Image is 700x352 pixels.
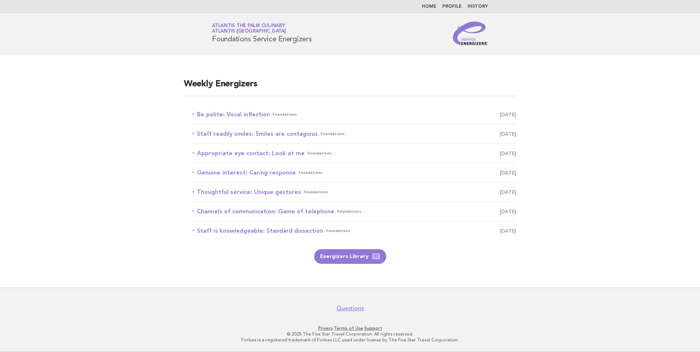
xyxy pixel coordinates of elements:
[453,22,488,45] img: Service Energizers
[422,4,436,9] a: Home
[193,187,516,197] a: Thoughtful service: Unique gesturesFoundations [DATE]
[193,148,516,158] a: Appropriate eye contact: Look at meFoundations [DATE]
[500,206,516,217] span: [DATE]
[500,148,516,158] span: [DATE]
[126,331,574,337] p: © 2025 The Five Star Travel Corporation. All rights reserved.
[500,187,516,197] span: [DATE]
[321,129,345,139] span: Foundations
[212,23,286,34] a: Atlantis The Palm CulinaryAtlantis [GEOGRAPHIC_DATA]
[304,187,328,197] span: Foundations
[500,168,516,178] span: [DATE]
[318,326,333,331] a: Privacy
[364,326,382,331] a: Support
[184,78,516,96] h2: Weekly Energizers
[442,4,462,9] a: Profile
[193,109,516,120] a: Be polite: Vocal inflectionFoundations [DATE]
[299,168,323,178] span: Foundations
[500,226,516,236] span: [DATE]
[193,226,516,236] a: Staff is knowledgeable: Standard dissectionFoundations [DATE]
[337,206,361,217] span: Foundations
[334,326,363,331] a: Terms of Use
[193,129,516,139] a: Staff readily smiles: Smiles are contagiousFoundations [DATE]
[193,168,516,178] a: Genuine interest: Caring responseFoundations [DATE]
[212,29,286,34] span: Atlantis [GEOGRAPHIC_DATA]
[273,109,297,120] span: Foundations
[468,4,488,9] a: History
[326,226,350,236] span: Foundations
[212,24,312,43] h1: Foundations Service Energizers
[126,337,574,343] p: Forbes is a registered trademark of Forbes LLC used under license by The Five Star Travel Corpora...
[500,109,516,120] span: [DATE]
[126,325,574,331] p: · ·
[500,129,516,139] span: [DATE]
[308,148,332,158] span: Foundations
[336,305,364,312] a: Questions
[193,206,516,217] a: Channels of communication: Game of telephoneFoundations [DATE]
[314,249,386,264] a: Energizers Library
